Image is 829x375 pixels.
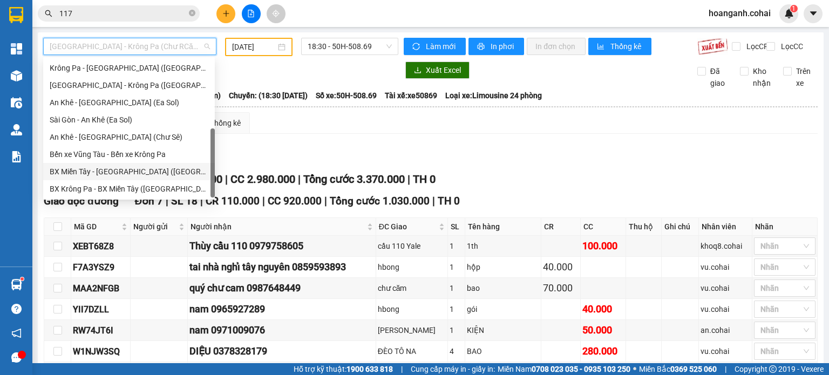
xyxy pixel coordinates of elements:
[73,240,128,253] div: XEBT68Z8
[378,240,446,252] div: cầu 110 Yale
[450,324,463,336] div: 1
[701,324,750,336] div: an.cohai
[43,59,215,77] div: Krông Pa - Sài Gòn (Uar)
[71,341,131,362] td: W1NJW3SQ
[135,195,164,207] span: Đơn 7
[74,221,119,233] span: Mã GD
[706,65,732,89] span: Đã giao
[581,218,627,236] th: CC
[769,365,777,373] span: copyright
[450,261,463,273] div: 1
[73,324,128,337] div: RW74JT6I
[50,183,208,195] div: BX Krông Pa - BX Miền Tây ([GEOGRAPHIC_DATA] - [GEOGRAPHIC_DATA])
[294,363,393,375] span: Hỗ trợ kỹ thuật:
[11,328,22,338] span: notification
[44,91,221,100] b: Tuyến: [GEOGRAPHIC_DATA] - Krông Pa (Chư RCăm)
[432,195,435,207] span: |
[610,40,643,52] span: Thống kê
[639,363,717,375] span: Miền Bắc
[467,240,539,252] div: 1th
[73,345,128,358] div: W1NJW3SQ
[189,238,374,254] div: Thùy cầu 110 0979758605
[11,352,22,363] span: message
[450,303,463,315] div: 1
[404,38,466,55] button: syncLàm mới
[73,261,128,274] div: F7A3YSZ9
[467,345,539,357] div: BAO
[44,195,119,207] span: Giao dọc đường
[73,303,128,316] div: YII7DZLL
[467,324,539,336] div: KIỆN
[247,10,255,17] span: file-add
[414,66,422,75] span: download
[189,344,374,359] div: DIỆU 0378328179
[50,114,208,126] div: Sài Gòn - An Khê (Ea Sol)
[626,218,662,236] th: Thu hộ
[532,365,630,373] strong: 0708 023 035 - 0935 103 250
[189,281,374,296] div: quý chư cam 0987648449
[59,8,187,19] input: Tìm tên, số ĐT hoặc mã đơn
[216,4,235,23] button: plus
[50,166,208,178] div: BX Miền Tây - [GEOGRAPHIC_DATA] ([GEOGRAPHIC_DATA] - [GEOGRAPHIC_DATA])
[71,299,131,320] td: YII7DZLL
[189,10,195,16] span: close-circle
[171,195,198,207] span: SL 18
[242,4,261,23] button: file-add
[477,43,486,51] span: printer
[697,38,728,55] img: 9k=
[43,111,215,128] div: Sài Gòn - An Khê (Ea Sol)
[298,173,301,186] span: |
[166,195,168,207] span: |
[71,236,131,257] td: XEBT68Z8
[662,218,699,236] th: Ghi chú
[597,43,606,51] span: bar-chart
[189,302,374,317] div: nam 0965927289
[229,90,308,101] span: Chuyến: (18:30 [DATE])
[700,6,779,20] span: hoanganh.cohai
[426,40,457,52] span: Làm mới
[378,261,446,273] div: hbong
[330,195,430,207] span: Tổng cước 1.030.000
[445,90,542,101] span: Loại xe: Limousine 24 phòng
[465,218,541,236] th: Tên hàng
[9,7,23,23] img: logo-vxr
[742,40,770,52] span: Lọc CR
[701,282,750,294] div: vu.cohai
[701,261,750,273] div: vu.cohai
[701,345,750,357] div: vu.cohai
[378,345,446,357] div: ĐÈO TÔ NA
[790,5,798,12] sup: 1
[792,65,818,89] span: Trên xe
[467,303,539,315] div: gói
[316,90,377,101] span: Số xe: 50H-508.69
[450,345,463,357] div: 4
[222,10,230,17] span: plus
[11,70,22,81] img: warehouse-icon
[407,173,410,186] span: |
[308,38,392,54] span: 18:30 - 50H-508.69
[43,146,215,163] div: Bến xe Vũng Tàu - Bến xe Krông Pa
[784,9,794,18] img: icon-new-feature
[582,323,624,338] div: 50.000
[200,195,203,207] span: |
[450,240,463,252] div: 1
[232,41,275,53] input: 14/10/2025
[225,173,228,186] span: |
[272,10,280,17] span: aim
[262,195,265,207] span: |
[633,367,636,371] span: ⚪️
[379,221,437,233] span: ĐC Giao
[50,97,208,108] div: An Khê - [GEOGRAPHIC_DATA] (Ea Sol)
[385,90,437,101] span: Tài xế: xe50869
[582,302,624,317] div: 40.000
[303,173,405,186] span: Tổng cước 3.370.000
[701,303,750,315] div: vu.cohai
[73,282,128,295] div: MAA2NFGB
[43,94,215,111] div: An Khê - Sài Gòn (Ea Sol)
[206,195,260,207] span: CR 110.000
[808,9,818,18] span: caret-down
[133,221,176,233] span: Người gửi
[468,38,524,55] button: printerIn phơi
[491,40,515,52] span: In phơi
[378,303,446,315] div: hbong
